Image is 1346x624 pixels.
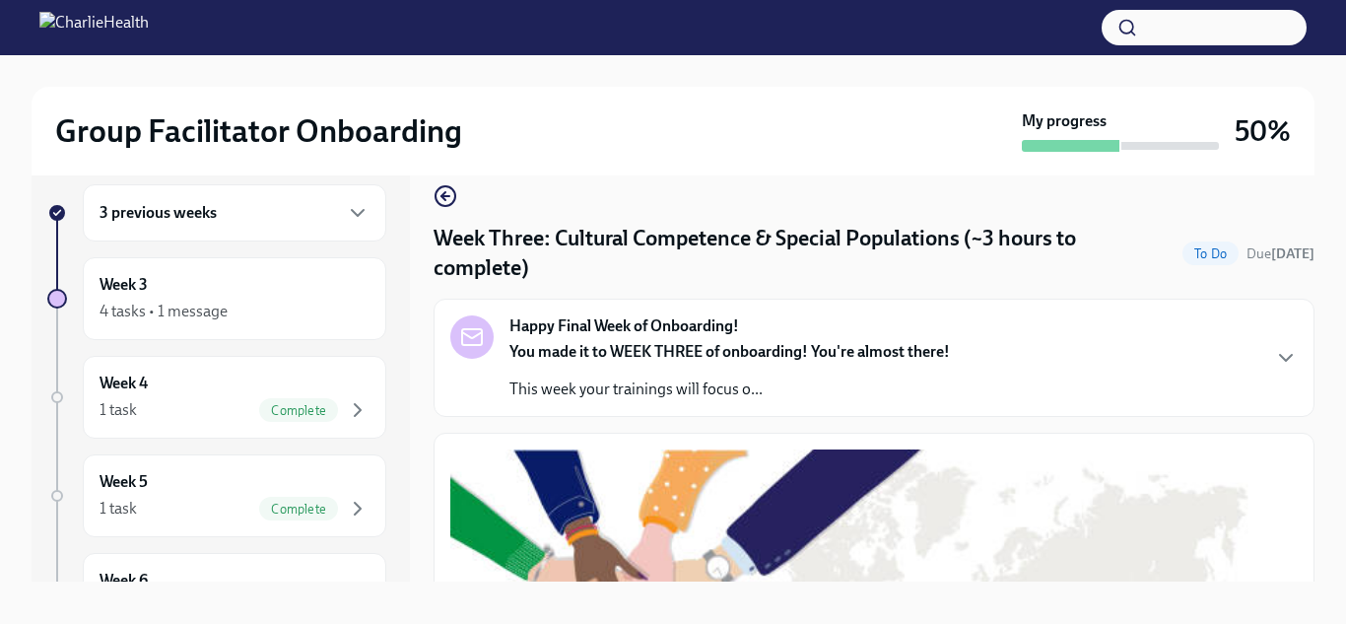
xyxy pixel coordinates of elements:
h2: Group Facilitator Onboarding [55,111,462,151]
p: This week your trainings will focus o... [509,379,950,400]
h6: Week 5 [100,471,148,493]
h4: Week Three: Cultural Competence & Special Populations (~3 hours to complete) [434,224,1175,283]
h6: Week 4 [100,373,148,394]
span: To Do [1182,246,1239,261]
div: 3 previous weeks [83,184,386,242]
strong: Happy Final Week of Onboarding! [509,315,739,337]
span: Complete [259,502,338,517]
h6: Week 3 [100,274,148,296]
strong: My progress [1022,110,1107,132]
a: Week 41 taskComplete [47,356,386,439]
h6: Week 6 [100,570,148,591]
a: Week 51 taskComplete [47,454,386,537]
strong: You made it to WEEK THREE of onboarding! You're almost there! [509,342,950,361]
div: 1 task [100,399,137,421]
h6: 3 previous weeks [100,202,217,224]
span: October 13th, 2025 10:00 [1246,244,1314,263]
h3: 50% [1235,113,1291,149]
span: Complete [259,403,338,418]
div: 4 tasks • 1 message [100,301,228,322]
div: 1 task [100,498,137,520]
a: Week 34 tasks • 1 message [47,257,386,340]
img: CharlieHealth [39,12,149,43]
strong: [DATE] [1271,245,1314,262]
span: Due [1246,245,1314,262]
